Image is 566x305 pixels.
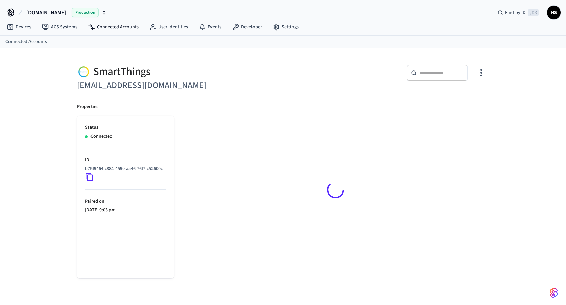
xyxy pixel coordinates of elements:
span: HS [548,6,560,19]
p: Status [85,124,166,131]
p: Properties [77,103,98,110]
a: User Identities [144,21,194,33]
a: Connected Accounts [83,21,144,33]
a: Settings [267,21,304,33]
a: ACS Systems [37,21,83,33]
a: Events [194,21,227,33]
p: Connected [90,133,113,140]
h6: [EMAIL_ADDRESS][DOMAIN_NAME] [77,79,279,93]
p: [DATE] 9:03 pm [85,207,166,214]
img: SeamLogoGradient.69752ec5.svg [550,287,558,298]
div: Find by ID⌘ K [492,6,544,19]
a: Connected Accounts [5,38,47,45]
button: HS [547,6,561,19]
a: Devices [1,21,37,33]
a: Developer [227,21,267,33]
p: ID [85,157,166,164]
span: Find by ID [505,9,526,16]
span: ⌘ K [528,9,539,16]
div: SmartThings [77,65,279,79]
img: Smartthings Logo, Square [77,65,90,79]
p: Paired on [85,198,166,205]
span: [DOMAIN_NAME] [26,8,66,17]
p: b75f9464-c881-459e-aa46-76f7fc52600c [85,165,163,172]
span: Production [72,8,99,17]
